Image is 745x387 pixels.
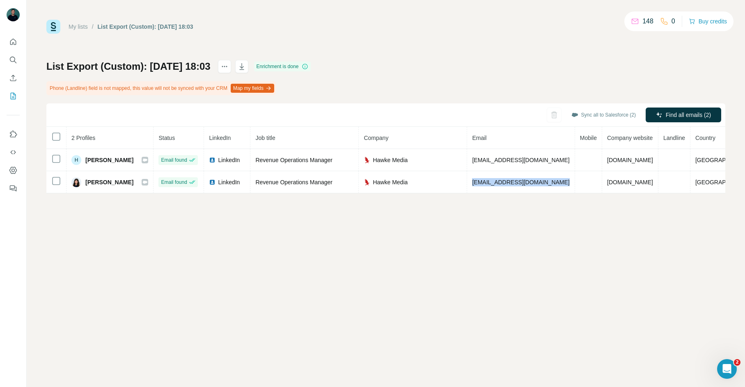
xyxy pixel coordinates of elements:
[209,157,215,163] img: LinkedIn logo
[7,163,20,178] button: Dashboard
[71,155,81,165] div: H
[672,16,675,26] p: 0
[642,16,653,26] p: 148
[580,135,597,141] span: Mobile
[7,34,20,49] button: Quick start
[717,359,737,379] iframe: Intercom live chat
[646,108,721,122] button: Find all emails (2)
[607,157,653,163] span: [DOMAIN_NAME]
[85,178,133,186] span: [PERSON_NAME]
[255,135,275,141] span: Job title
[69,23,88,30] a: My lists
[85,156,133,164] span: [PERSON_NAME]
[98,23,193,31] div: List Export (Custom): [DATE] 18:03
[373,156,408,164] span: Hawke Media
[607,135,653,141] span: Company website
[161,156,187,164] span: Email found
[46,20,60,34] img: Surfe Logo
[666,111,711,119] span: Find all emails (2)
[71,135,95,141] span: 2 Profiles
[209,135,231,141] span: LinkedIn
[92,23,94,31] li: /
[689,16,727,27] button: Buy credits
[373,178,408,186] span: Hawke Media
[7,71,20,85] button: Enrich CSV
[218,60,231,73] button: actions
[364,135,388,141] span: Company
[734,359,740,366] span: 2
[218,178,240,186] span: LinkedIn
[7,89,20,103] button: My lists
[71,177,81,187] img: Avatar
[7,145,20,160] button: Use Surfe API
[7,127,20,142] button: Use Surfe on LinkedIn
[663,135,685,141] span: Landline
[46,81,276,95] div: Phone (Landline) field is not mapped, this value will not be synced with your CRM
[695,135,715,141] span: Country
[255,179,332,185] span: Revenue Operations Manager
[566,109,642,121] button: Sync all to Salesforce (2)
[218,156,240,164] span: LinkedIn
[46,60,211,73] h1: List Export (Custom): [DATE] 18:03
[472,157,569,163] span: [EMAIL_ADDRESS][DOMAIN_NAME]
[7,8,20,21] img: Avatar
[209,179,215,185] img: LinkedIn logo
[158,135,175,141] span: Status
[364,179,370,185] img: company-logo
[472,179,569,185] span: [EMAIL_ADDRESS][DOMAIN_NAME]
[364,157,370,163] img: company-logo
[254,62,311,71] div: Enrichment is done
[161,179,187,186] span: Email found
[607,179,653,185] span: [DOMAIN_NAME]
[472,135,486,141] span: Email
[7,53,20,67] button: Search
[7,181,20,196] button: Feedback
[255,157,332,163] span: Revenue Operations Manager
[231,84,274,93] button: Map my fields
